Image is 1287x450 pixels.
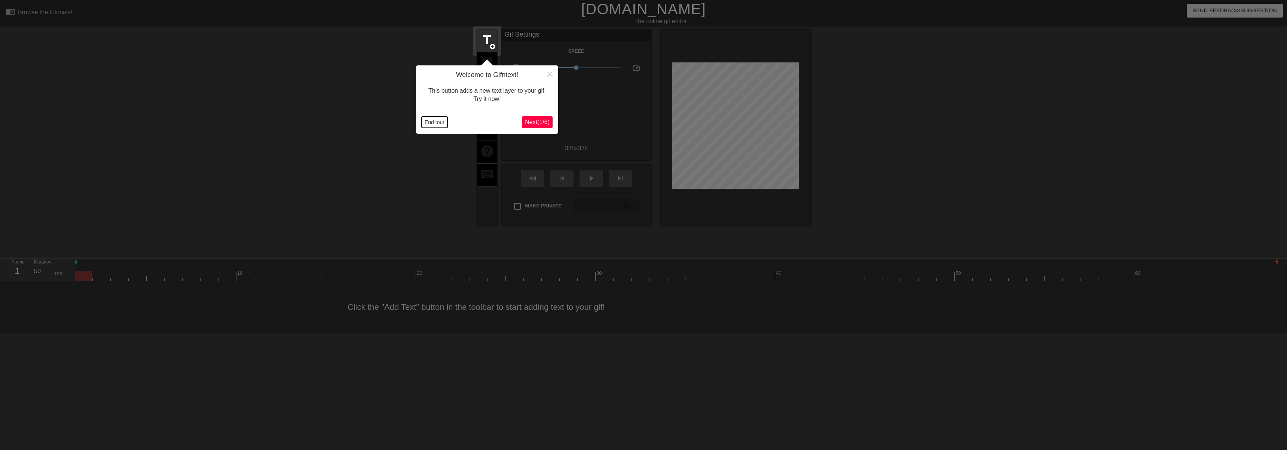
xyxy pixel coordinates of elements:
div: This button adds a new text layer to your gif. Try it now! [422,79,553,111]
button: End tour [422,117,447,128]
button: Next [522,116,553,128]
span: Next ( 1 / 6 ) [525,119,550,125]
button: Close [542,65,558,83]
h4: Welcome to Gifntext! [422,71,553,79]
